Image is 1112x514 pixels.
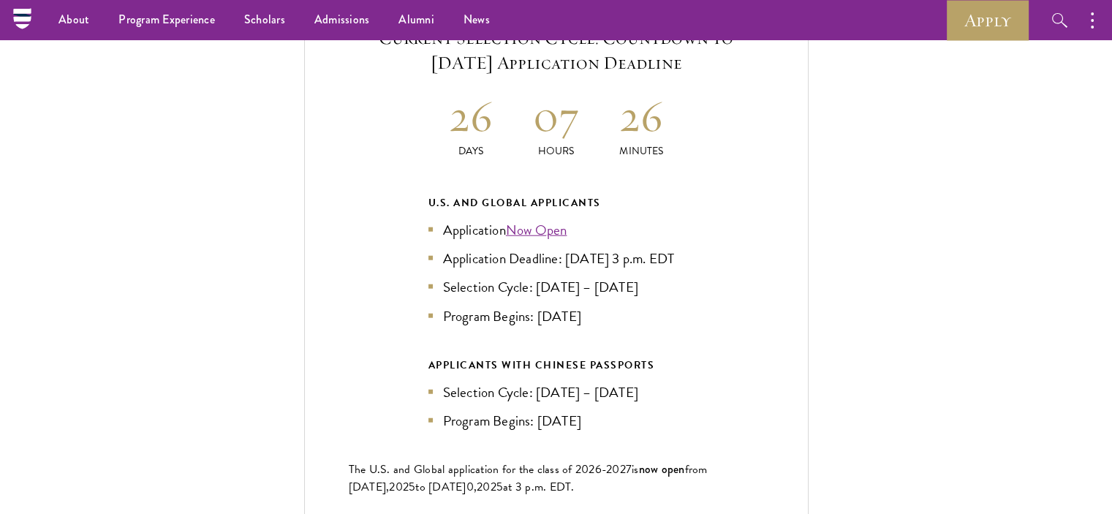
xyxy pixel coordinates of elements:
h2: 26 [428,88,514,143]
h2: 26 [599,88,684,143]
a: Now Open [506,219,567,241]
li: Program Begins: [DATE] [428,306,684,327]
div: U.S. and Global Applicants [428,194,684,212]
p: Minutes [599,143,684,159]
span: 7 [626,461,632,478]
span: to [DATE] [415,478,466,496]
span: is [632,461,639,478]
span: The U.S. and Global application for the class of 202 [349,461,595,478]
span: 0 [466,478,474,496]
span: from [DATE], [349,461,708,496]
span: at 3 p.m. EDT. [503,478,575,496]
h2: 07 [513,88,599,143]
span: 5 [496,478,503,496]
span: 202 [389,478,409,496]
h5: Current Selection Cycle: Countdown to [DATE] Application Deadline [349,26,764,75]
li: Application Deadline: [DATE] 3 p.m. EDT [428,248,684,269]
span: 6 [595,461,602,478]
span: , [474,478,477,496]
p: Hours [513,143,599,159]
p: Days [428,143,514,159]
span: 202 [477,478,496,496]
span: 5 [409,478,415,496]
li: Application [428,219,684,241]
div: APPLICANTS WITH CHINESE PASSPORTS [428,356,684,374]
li: Selection Cycle: [DATE] – [DATE] [428,276,684,298]
span: -202 [602,461,626,478]
li: Selection Cycle: [DATE] – [DATE] [428,382,684,403]
li: Program Begins: [DATE] [428,410,684,431]
span: now open [639,461,685,477]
